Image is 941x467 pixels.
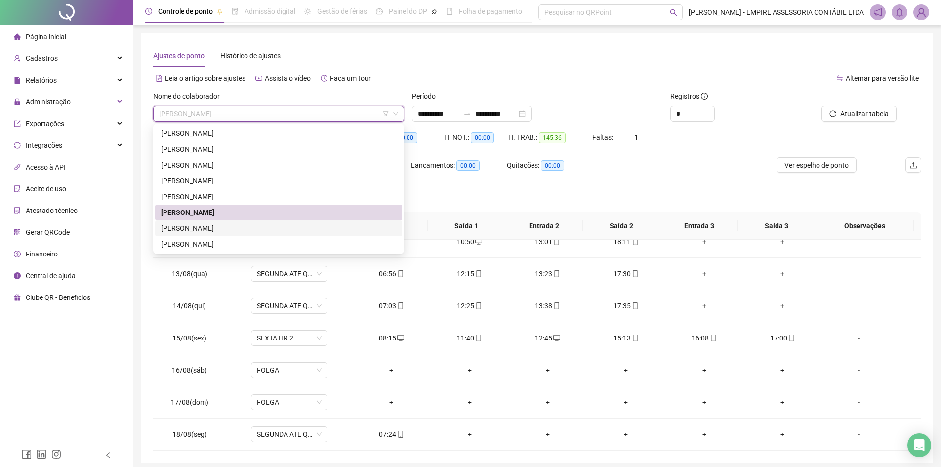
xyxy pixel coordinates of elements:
div: + [517,365,579,376]
div: + [751,397,814,408]
span: Admissão digital [245,7,295,15]
div: 16:08 [673,333,736,343]
div: 17:30 [595,268,657,279]
div: 17:00 [751,333,814,343]
span: pushpin [431,9,437,15]
span: Controle de ponto [158,7,213,15]
div: + [751,236,814,247]
span: pushpin [217,9,223,15]
div: - [830,397,888,408]
span: info-circle [701,93,708,100]
div: + [673,429,736,440]
span: mobile [474,335,482,341]
div: + [595,397,657,408]
div: MARIANA LIMA DOS SANTOS [155,173,402,189]
span: Atestado técnico [26,207,78,214]
span: Página inicial [26,33,66,41]
div: [PERSON_NAME] [161,128,396,139]
span: 17/08(dom) [171,398,208,406]
span: desktop [396,335,404,341]
span: SEGUNDA ATE QUINTA HR2 [257,298,322,313]
span: search [670,9,677,16]
span: Folha de pagamento [459,7,522,15]
div: 07:24 [360,429,422,440]
span: 13/08(qua) [172,270,207,278]
span: info-circle [14,272,21,279]
span: linkedin [37,449,46,459]
label: Período [412,91,442,102]
img: 25359 [914,5,929,20]
div: + [673,365,736,376]
button: Atualizar tabela [821,106,897,122]
span: FOLGA [257,395,322,410]
span: Integrações [26,141,62,149]
span: [PERSON_NAME] - EMPIRE ASSESSORIA CONTÁBIL LTDA [689,7,864,18]
span: file [14,77,21,84]
div: 13:01 [517,236,579,247]
span: home [14,33,21,40]
span: mobile [631,335,639,341]
th: Saída 3 [738,212,816,240]
span: to [463,110,471,118]
span: 1 [634,133,638,141]
div: + [751,429,814,440]
span: Clube QR - Beneficios [26,294,90,301]
div: [PERSON_NAME] [161,207,396,218]
div: 15:13 [595,333,657,343]
span: SEGUNDA ATE QUINTA HR2 [257,427,322,442]
span: dollar [14,251,21,257]
span: 16/08(sáb) [172,366,207,374]
span: sync [14,142,21,149]
div: [PERSON_NAME] [161,160,396,170]
div: + [673,236,736,247]
span: Atualizar tabela [840,108,889,119]
span: Acesso à API [26,163,66,171]
span: bell [895,8,904,17]
div: Quitações: [507,160,603,171]
span: 145:36 [539,132,566,143]
th: Entrada 2 [505,212,583,240]
div: 17:35 [595,300,657,311]
label: Nome do colaborador [153,91,226,102]
span: upload [909,161,917,169]
div: + [595,365,657,376]
span: Painel do DP [389,7,427,15]
div: + [673,268,736,279]
span: dashboard [376,8,383,15]
span: Faltas: [592,133,614,141]
span: swap-right [463,110,471,118]
span: solution [14,207,21,214]
span: mobile [552,302,560,309]
span: Exportações [26,120,64,127]
span: audit [14,185,21,192]
div: 12:15 [438,268,500,279]
div: + [673,397,736,408]
span: 15/08(sex) [172,334,206,342]
div: 11:40 [438,333,500,343]
div: 10:50 [438,236,500,247]
div: + [751,365,814,376]
span: Histórico de ajustes [220,52,281,60]
div: - [830,429,888,440]
span: Observações [823,220,906,231]
span: desktop [552,335,560,341]
button: Ver espelho de ponto [777,157,857,173]
span: 18/08(seg) [172,430,207,438]
span: user-add [14,55,21,62]
span: Registros [670,91,708,102]
div: + [517,397,579,408]
div: LUANA SILVA GORDIANO COUTINHO [155,157,402,173]
div: + [517,429,579,440]
span: Ajustes de ponto [153,52,205,60]
span: instagram [51,449,61,459]
div: H. TRAB.: [508,132,592,143]
span: file-text [156,75,163,82]
span: mobile [474,302,482,309]
span: swap [836,75,843,82]
span: mobile [631,270,639,277]
span: Central de ajuda [26,272,76,280]
span: Administração [26,98,71,106]
span: Financeiro [26,250,58,258]
div: + [438,365,500,376]
div: - [830,333,888,343]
